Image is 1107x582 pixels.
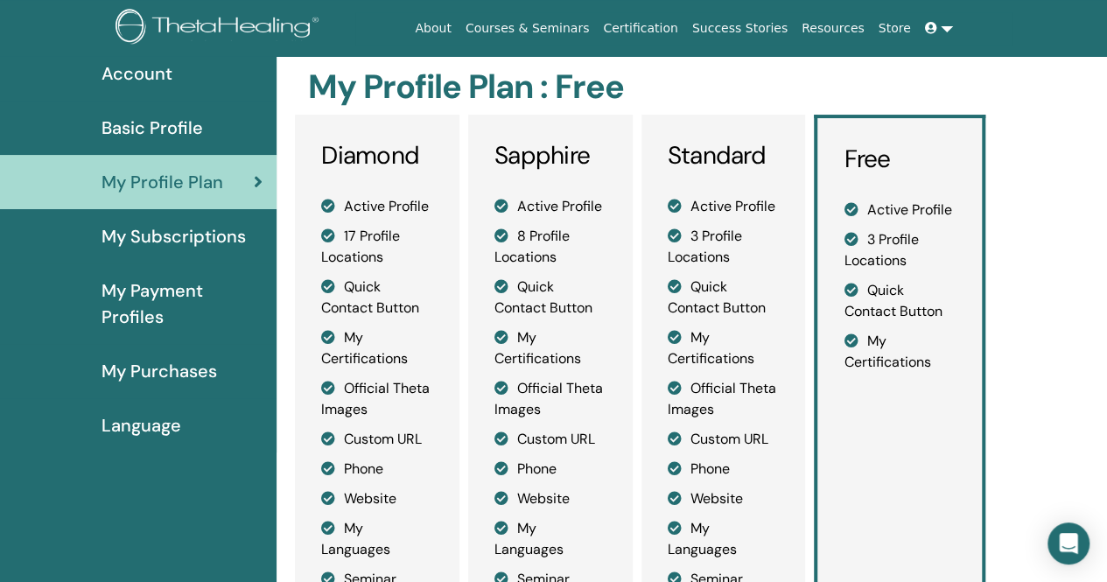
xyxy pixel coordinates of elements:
li: Website [668,488,780,509]
li: 8 Profile Locations [494,226,606,268]
a: Store [872,12,918,45]
li: My Languages [668,518,780,560]
li: Phone [321,459,433,480]
li: Custom URL [668,429,780,450]
li: My Languages [321,518,433,560]
li: My Certifications [494,327,606,369]
li: Custom URL [494,429,606,450]
li: 3 Profile Locations [844,229,956,271]
span: Account [102,60,172,87]
h3: Free [844,144,956,174]
li: Quick Contact Button [494,277,606,319]
li: 17 Profile Locations [321,226,433,268]
span: My Purchases [102,358,217,384]
li: My Certifications [844,331,956,373]
a: Resources [795,12,872,45]
span: My Subscriptions [102,223,246,249]
h3: Sapphire [494,141,606,171]
span: Basic Profile [102,115,203,141]
li: My Languages [494,518,606,560]
li: Active Profile [844,200,956,221]
a: About [408,12,458,45]
li: My Certifications [668,327,780,369]
div: Open Intercom Messenger [1047,522,1089,564]
li: Website [494,488,606,509]
li: My Certifications [321,327,433,369]
h3: Diamond [321,141,433,171]
li: Quick Contact Button [668,277,780,319]
li: Official Theta Images [668,378,780,420]
a: Courses & Seminars [459,12,597,45]
li: Phone [494,459,606,480]
li: Official Theta Images [321,378,433,420]
span: My Profile Plan [102,169,223,195]
li: Active Profile [668,196,780,217]
li: Official Theta Images [494,378,606,420]
a: Certification [596,12,684,45]
li: Website [321,488,433,509]
li: Active Profile [321,196,433,217]
li: Quick Contact Button [844,280,956,322]
img: logo.png [116,9,325,48]
li: 3 Profile Locations [668,226,780,268]
li: Active Profile [494,196,606,217]
h3: Standard [668,141,780,171]
span: Language [102,412,181,438]
span: My Payment Profiles [102,277,263,330]
li: Custom URL [321,429,433,450]
li: Quick Contact Button [321,277,433,319]
li: Phone [668,459,780,480]
a: Success Stories [685,12,795,45]
h2: My Profile Plan : Free [308,67,981,108]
